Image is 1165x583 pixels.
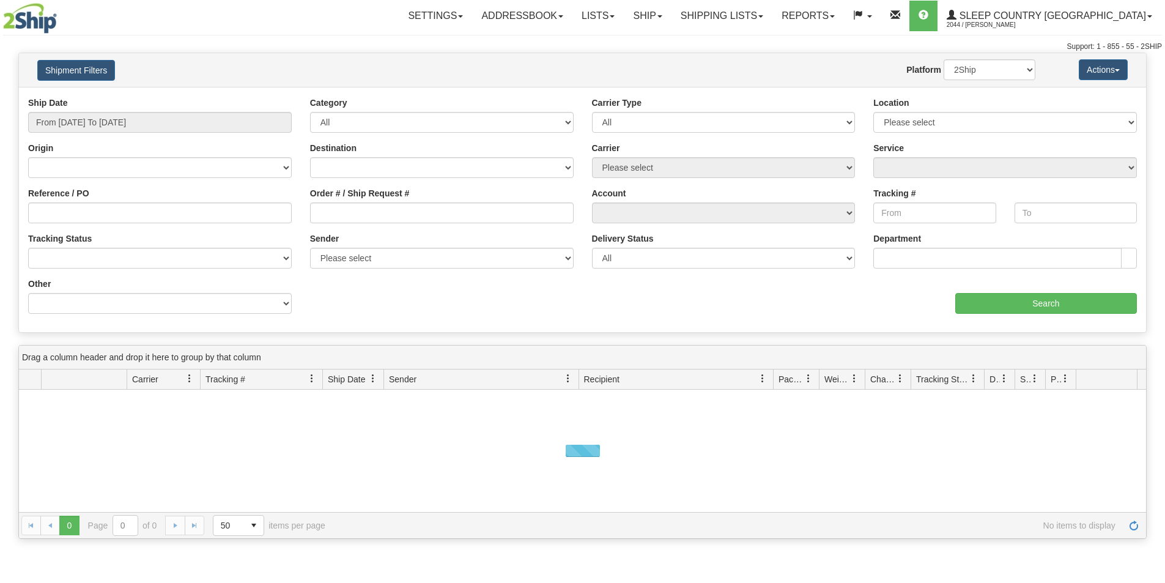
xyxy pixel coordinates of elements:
[624,1,671,31] a: Ship
[906,64,941,76] label: Platform
[844,368,865,389] a: Weight filter column settings
[213,515,264,536] span: Page sizes drop down
[1024,368,1045,389] a: Shipment Issues filter column settings
[592,142,620,154] label: Carrier
[19,346,1146,369] div: grid grouping header
[88,515,157,536] span: Page of 0
[824,373,850,385] span: Weight
[3,3,57,34] img: logo2044.jpg
[28,187,89,199] label: Reference / PO
[342,521,1115,530] span: No items to display
[671,1,772,31] a: Shipping lists
[584,373,619,385] span: Recipient
[947,19,1038,31] span: 2044 / [PERSON_NAME]
[28,232,92,245] label: Tracking Status
[37,60,115,81] button: Shipment Filters
[59,516,79,535] span: Page 0
[310,187,410,199] label: Order # / Ship Request #
[328,373,365,385] span: Ship Date
[205,373,245,385] span: Tracking #
[873,232,921,245] label: Department
[1051,373,1061,385] span: Pickup Status
[592,232,654,245] label: Delivery Status
[989,373,1000,385] span: Delivery Status
[301,368,322,389] a: Tracking # filter column settings
[472,1,572,31] a: Addressbook
[3,42,1162,52] div: Support: 1 - 855 - 55 - 2SHIP
[1015,202,1137,223] input: To
[752,368,773,389] a: Recipient filter column settings
[399,1,472,31] a: Settings
[310,97,347,109] label: Category
[558,368,579,389] a: Sender filter column settings
[873,202,996,223] input: From
[389,373,416,385] span: Sender
[1137,229,1164,354] iframe: chat widget
[310,142,357,154] label: Destination
[779,373,804,385] span: Packages
[572,1,624,31] a: Lists
[28,142,53,154] label: Origin
[28,278,51,290] label: Other
[772,1,844,31] a: Reports
[592,187,626,199] label: Account
[873,142,904,154] label: Service
[1055,368,1076,389] a: Pickup Status filter column settings
[1020,373,1030,385] span: Shipment Issues
[592,97,642,109] label: Carrier Type
[916,373,969,385] span: Tracking Status
[890,368,911,389] a: Charge filter column settings
[132,373,158,385] span: Carrier
[873,187,915,199] label: Tracking #
[244,516,264,535] span: select
[179,368,200,389] a: Carrier filter column settings
[310,232,339,245] label: Sender
[873,97,909,109] label: Location
[363,368,383,389] a: Ship Date filter column settings
[963,368,984,389] a: Tracking Status filter column settings
[956,10,1146,21] span: Sleep Country [GEOGRAPHIC_DATA]
[1124,516,1144,535] a: Refresh
[955,293,1137,314] input: Search
[938,1,1161,31] a: Sleep Country [GEOGRAPHIC_DATA] 2044 / [PERSON_NAME]
[213,515,325,536] span: items per page
[221,519,237,532] span: 50
[994,368,1015,389] a: Delivery Status filter column settings
[1079,59,1128,80] button: Actions
[798,368,819,389] a: Packages filter column settings
[870,373,896,385] span: Charge
[28,97,68,109] label: Ship Date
